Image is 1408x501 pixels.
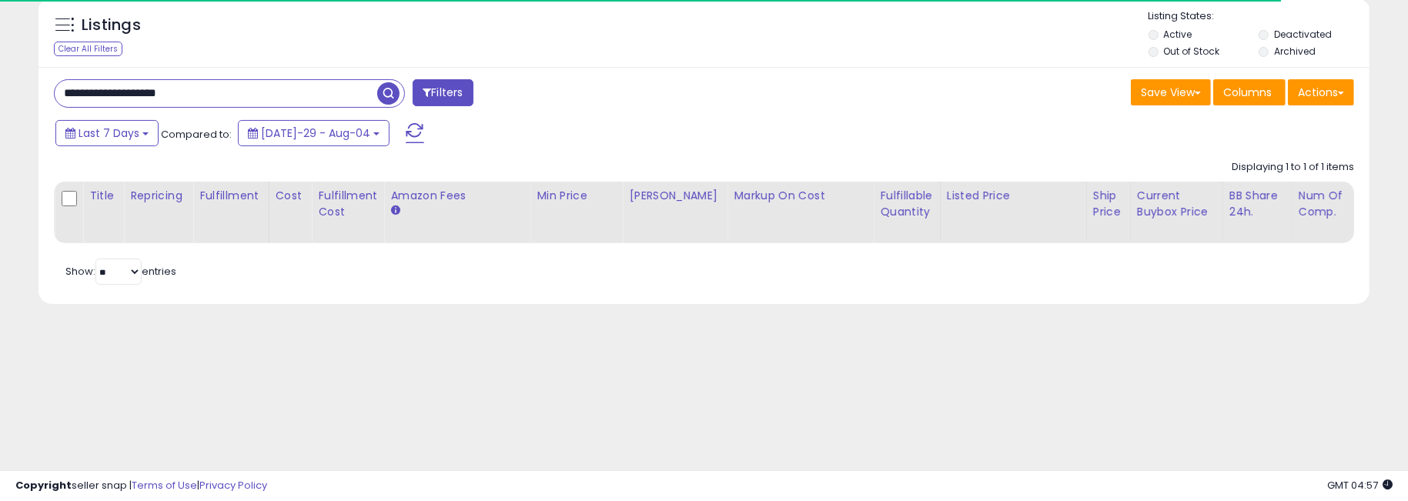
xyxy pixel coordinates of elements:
div: Fulfillment Cost [318,188,377,220]
label: Deactivated [1274,28,1332,41]
strong: Copyright [15,478,72,493]
div: Current Buybox Price [1137,188,1216,220]
div: Amazon Fees [390,188,523,204]
div: Ship Price [1093,188,1124,220]
button: Last 7 Days [55,120,159,146]
span: Last 7 Days [79,125,139,141]
div: Repricing [130,188,186,204]
div: Clear All Filters [54,42,122,56]
button: Save View [1131,79,1211,105]
div: Cost [276,188,306,204]
div: Title [89,188,117,204]
div: Displaying 1 to 1 of 1 items [1232,160,1354,175]
div: Fulfillable Quantity [880,188,933,220]
div: BB Share 24h. [1229,188,1286,220]
th: The percentage added to the cost of goods (COGS) that forms the calculator for Min & Max prices. [727,182,874,243]
label: Archived [1274,45,1316,58]
div: seller snap | | [15,479,267,493]
div: Markup on Cost [734,188,867,204]
div: Num of Comp. [1299,188,1355,220]
button: [DATE]-29 - Aug-04 [238,120,390,146]
div: [PERSON_NAME] [629,188,721,204]
label: Active [1164,28,1192,41]
span: [DATE]-29 - Aug-04 [261,125,370,141]
a: Privacy Policy [199,478,267,493]
span: 2025-08-12 04:57 GMT [1327,478,1393,493]
div: Listed Price [947,188,1080,204]
div: Fulfillment [199,188,262,204]
small: Amazon Fees. [390,204,400,218]
span: Compared to: [161,127,232,142]
button: Columns [1213,79,1286,105]
span: Show: entries [65,264,176,279]
div: Min Price [537,188,616,204]
button: Filters [413,79,473,106]
a: Terms of Use [132,478,197,493]
label: Out of Stock [1164,45,1220,58]
span: Columns [1223,85,1272,100]
h5: Listings [82,15,141,36]
button: Actions [1288,79,1354,105]
p: Listing States: [1149,9,1370,24]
